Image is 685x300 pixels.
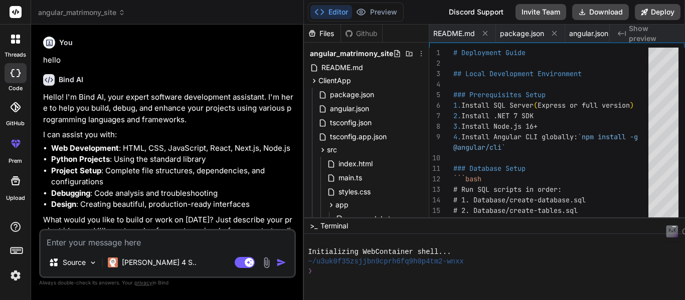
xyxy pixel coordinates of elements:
span: 2. [453,111,461,120]
p: I can assist you with: [43,129,294,141]
p: [PERSON_NAME] 4 S.. [122,257,197,267]
img: Pick Models [89,258,97,267]
span: ### Prerequisites Setup [453,90,546,99]
div: 4 [429,79,440,90]
span: ) [598,216,602,225]
div: Discord Support [443,4,509,20]
div: 11 [429,163,440,174]
span: Install Angular CLI globally: [461,132,578,141]
span: package.json [329,89,375,101]
span: package.json [500,29,544,39]
span: `npm install -g [578,132,638,141]
span: ## Local Development Environment [453,69,582,78]
div: 5 [429,90,440,100]
label: prem [9,157,22,165]
span: ) [630,101,634,110]
div: 10 [429,153,440,163]
span: 3. [453,122,461,131]
span: # 1. Database/create-database.sql [453,195,586,204]
label: threads [5,51,26,59]
span: index.html [337,158,374,170]
span: styles.css [337,186,372,198]
button: Preview [352,5,401,19]
span: # Run SQL scripts in order: [453,185,562,194]
button: Editor [310,5,352,19]
strong: Python Projects [51,154,110,164]
span: ### Database Setup [453,164,526,173]
span: # 2. Database/create-tables.sql [453,206,578,215]
h6: Bind AI [59,75,83,85]
span: Terminal [320,221,348,231]
span: # 3. Database/seed-data.sql [453,216,562,225]
span: ( [562,216,566,225]
span: main.ts [337,172,363,184]
p: What would you like to build or work on [DATE]? Just describe your project idea, and I'll create ... [43,214,294,248]
strong: Web Development [51,143,119,153]
p: hello [43,55,294,66]
div: Github [341,29,382,39]
div: 3 [429,69,440,79]
img: attachment [261,257,272,268]
span: app [335,200,349,210]
p: Always double-check its answers. Your in Bind [39,278,296,287]
span: >_ [310,221,317,231]
span: # Deployment Guide [453,48,526,57]
div: 9 [429,132,440,142]
div: 16 [429,216,440,226]
button: Download [572,4,629,20]
button: Deploy [635,4,680,20]
li: : Using the standard library [51,154,294,165]
span: Initializing WebContainer shell... [308,247,451,257]
span: Install Node.js 16+ [461,122,538,131]
span: app.module.ts [346,213,395,225]
strong: Debugging [51,188,90,198]
span: src [327,145,337,155]
span: ( [534,101,538,110]
span: ❯ [308,266,313,276]
img: Claude 4 Sonnet [108,257,118,267]
span: − [671,221,677,231]
span: Show preview [629,24,677,44]
span: Install .NET 7 SDK [461,111,534,120]
span: Install SQL Server [461,101,534,110]
div: 7 [429,111,440,121]
span: ```bash [453,174,481,183]
div: 6 [429,100,440,111]
span: Express or full version [538,101,630,110]
div: 1 [429,48,440,58]
p: Source [63,257,86,267]
strong: Project Setup [51,166,101,175]
span: optional [566,216,598,225]
span: ClientApp [318,76,351,86]
span: tsconfig.app.json [329,131,388,143]
span: ~/u3uk0f35zsjjbn9cprh6fq9h0p4tm2-wnxx [308,257,464,266]
span: README.md [433,29,475,39]
li: : HTML, CSS, JavaScript, React, Next.js, Node.js [51,143,294,154]
span: privacy [134,279,152,285]
span: angular.json [329,103,370,115]
h6: You [59,38,73,48]
label: Upload [6,194,25,202]
span: angular.json [569,29,608,39]
div: 14 [429,195,440,205]
span: angular_matrimony_site [310,49,393,59]
div: 12 [429,174,440,184]
li: : Creating beautiful, production-ready interfaces [51,199,294,210]
span: tsconfig.json [329,117,373,129]
span: README.md [320,62,364,74]
label: GitHub [6,119,25,128]
strong: Design [51,199,76,209]
div: 13 [429,184,440,195]
li: : Code analysis and troubleshooting [51,188,294,199]
div: 2 [429,58,440,69]
label: code [9,84,23,93]
span: 1. [453,101,461,110]
div: 15 [429,205,440,216]
div: Files [304,29,340,39]
button: Invite Team [516,4,566,20]
p: Hello! I'm Bind AI, your expert software development assistant. I'm here to help you build, debug... [43,92,294,126]
span: 4. [453,132,461,141]
li: : Complete file structures, dependencies, and configurations [51,165,294,188]
img: icon [276,257,286,267]
div: 8 [429,121,440,132]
